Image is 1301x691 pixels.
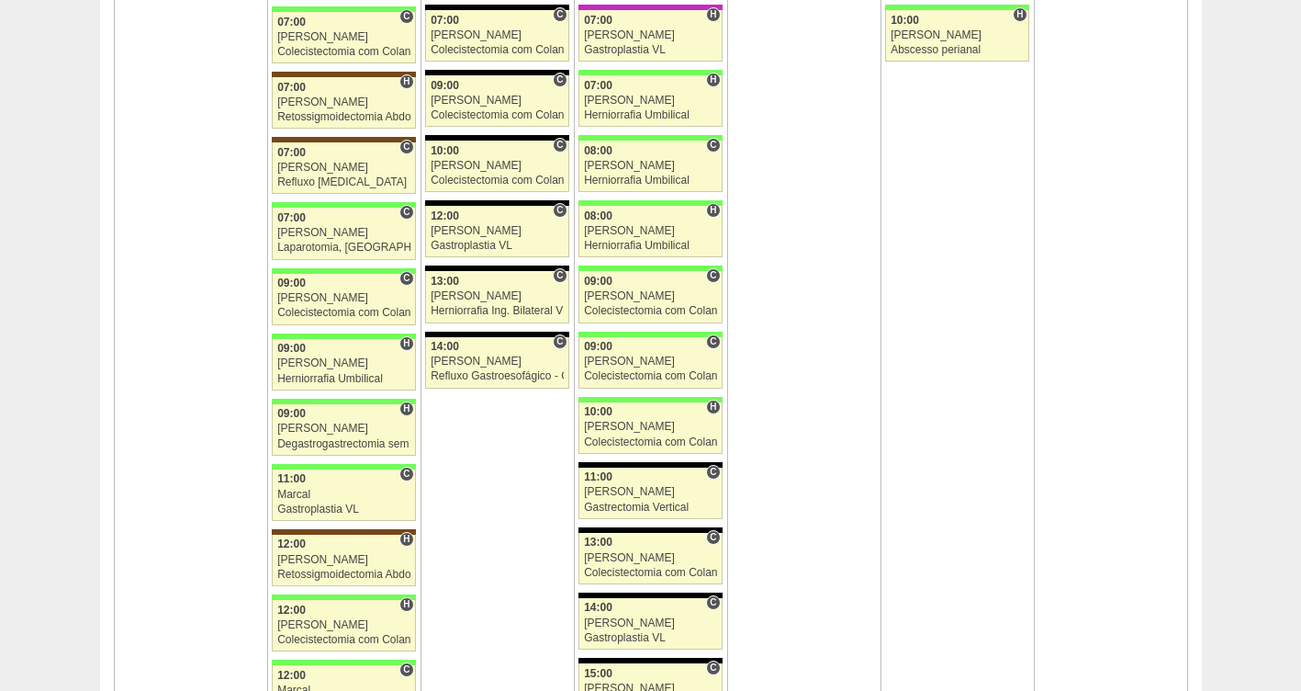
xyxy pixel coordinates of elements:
a: C 09:00 [PERSON_NAME] Colecistectomia com Colangiografia VL [425,75,568,127]
div: Key: Blanc [425,332,568,337]
div: [PERSON_NAME] [431,225,564,237]
span: 10:00 [431,144,459,157]
a: C 07:00 [PERSON_NAME] Laparotomia, [GEOGRAPHIC_DATA], Drenagem, Bridas [272,208,415,259]
a: H 10:00 [PERSON_NAME] Colecistectomia com Colangiografia VL [578,402,722,454]
span: 12:00 [277,538,306,550]
span: 12:00 [277,669,306,682]
a: H 07:00 [PERSON_NAME] Retossigmoidectomia Abdominal VL [272,77,415,129]
div: [PERSON_NAME] [277,31,410,43]
span: Hospital [706,7,720,22]
span: Consultório [706,268,720,283]
span: Consultório [553,203,566,218]
div: Key: Blanc [578,658,722,663]
div: Key: Brasil [578,70,722,75]
div: Gastroplastia VL [584,44,717,56]
span: 09:00 [584,340,612,353]
div: Key: Brasil [578,135,722,141]
span: 11:00 [277,472,306,485]
div: [PERSON_NAME] [584,290,717,302]
span: 07:00 [277,211,306,224]
span: Consultório [553,138,566,153]
span: 09:00 [277,277,306,289]
div: [PERSON_NAME] [584,356,717,368]
div: [PERSON_NAME] [584,617,717,629]
div: [PERSON_NAME] [277,423,410,435]
div: Key: Santa Joana [272,72,415,77]
div: Abscesso perianal [891,44,1024,56]
div: [PERSON_NAME] [584,95,717,107]
div: Key: Brasil [885,5,1028,10]
a: C 11:00 Marcal Gastroplastia VL [272,470,415,521]
div: Laparotomia, [GEOGRAPHIC_DATA], Drenagem, Bridas [277,242,410,254]
span: 07:00 [277,81,306,94]
span: Hospital [399,336,413,351]
div: Key: Brasil [578,397,722,402]
span: 07:00 [431,14,459,27]
div: [PERSON_NAME] [277,292,410,304]
div: Key: Brasil [578,266,722,271]
a: C 08:00 [PERSON_NAME] Herniorrafia Umbilical [578,141,722,192]
span: 15:00 [584,667,612,680]
div: Gastroplastia VL [584,632,717,644]
span: Consultório [553,7,566,22]
div: Key: Brasil [578,200,722,206]
span: Consultório [399,205,413,220]
div: Colecistectomia com Colangiografia VL [431,44,564,56]
span: 07:00 [584,79,612,92]
span: 14:00 [431,340,459,353]
a: C 09:00 [PERSON_NAME] Colecistectomia com Colangiografia VL [578,337,722,389]
span: Hospital [706,73,720,87]
div: Key: Blanc [425,200,568,206]
div: [PERSON_NAME] [431,356,564,368]
a: C 12:00 [PERSON_NAME] Gastroplastia VL [425,206,568,257]
span: 09:00 [277,342,306,355]
a: H 08:00 [PERSON_NAME] Herniorrafia Umbilical [578,206,722,257]
div: Marcal [277,489,410,501]
span: 07:00 [277,146,306,159]
a: C 07:00 [PERSON_NAME] Refluxo [MEDICAL_DATA] esofágico Robótico [272,142,415,194]
div: Retossigmoidectomia Abdominal VL [277,569,410,581]
div: Colecistectomia com Colangiografia VL [277,307,410,319]
div: Key: Blanc [578,527,722,533]
span: Hospital [399,402,413,416]
span: Consultório [399,140,413,154]
div: [PERSON_NAME] [431,29,564,41]
span: 13:00 [431,275,459,288]
a: H 09:00 [PERSON_NAME] Herniorrafia Umbilical [272,339,415,391]
div: Key: Blanc [425,5,568,10]
div: Colecistectomia com Colangiografia VL [431,175,564,187]
div: Key: Blanc [425,70,568,75]
span: 13:00 [584,536,612,549]
a: C 10:00 [PERSON_NAME] Colecistectomia com Colangiografia VL [425,141,568,192]
span: 09:00 [584,275,612,288]
a: C 09:00 [PERSON_NAME] Colecistectomia com Colangiografia VL [578,271,722,323]
span: Consultório [706,465,720,480]
span: 11:00 [584,470,612,483]
span: Consultório [706,661,720,675]
span: 10:00 [891,14,919,27]
div: Refluxo Gastroesofágico - Cirurgia VL [431,370,564,382]
a: H 12:00 [PERSON_NAME] Colecistectomia com Colangiografia VL [272,600,415,651]
div: Key: Brasil [578,332,722,337]
div: Key: Santa Joana [272,529,415,535]
div: Refluxo [MEDICAL_DATA] esofágico Robótico [277,176,410,188]
div: [PERSON_NAME] [431,95,564,107]
div: Colecistectomia com Colangiografia VL [584,567,717,579]
div: [PERSON_NAME] [277,357,410,369]
div: Colecistectomia com Colangiografia VL [584,436,717,448]
a: C 13:00 [PERSON_NAME] Herniorrafia Ing. Bilateral VL [425,271,568,323]
div: Key: Brasil [272,464,415,470]
a: C 07:00 [PERSON_NAME] Colecistectomia com Colangiografia VL [425,10,568,62]
span: 07:00 [277,16,306,28]
a: C 07:00 [PERSON_NAME] Colecistectomia com Colangiografia VL [272,12,415,63]
div: Herniorrafia Ing. Bilateral VL [431,305,564,317]
div: [PERSON_NAME] [277,162,410,174]
span: 12:00 [431,210,459,222]
div: Key: Brasil [272,660,415,665]
a: C 14:00 [PERSON_NAME] Refluxo Gastroesofágico - Cirurgia VL [425,337,568,389]
div: Key: Maria Braido [578,5,722,10]
div: Herniorrafia Umbilical [277,373,410,385]
div: Key: Blanc [425,266,568,271]
div: Colecistectomia com Colangiografia VL [584,305,717,317]
span: Hospital [399,74,413,89]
